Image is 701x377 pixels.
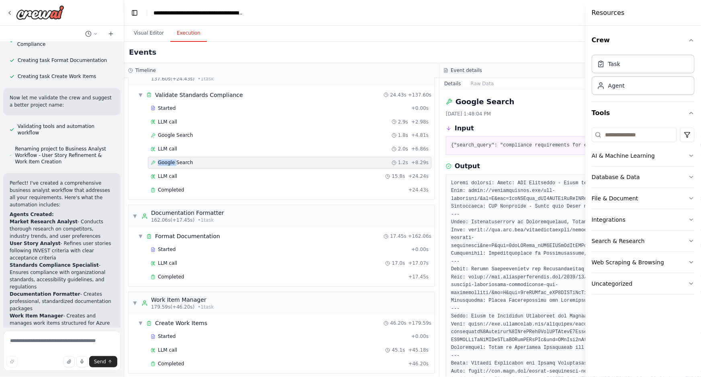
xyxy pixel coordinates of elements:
[138,92,143,98] span: ▼
[408,320,431,327] span: + 179.59s
[592,52,695,101] div: Crew
[10,241,60,246] strong: User Story Analyst
[10,94,114,109] p: Now let me validate the crew and suggest a better project name:
[155,91,243,99] span: Validate Standards Compliance
[408,260,429,267] span: + 17.07s
[135,67,156,74] h3: Timeline
[18,57,107,64] span: Creating task Format Documentation
[411,160,429,166] span: + 8.29s
[138,233,143,240] span: ▼
[129,47,156,58] h2: Events
[18,123,114,136] span: Validating tools and automation workflow
[153,9,244,17] nav: breadcrumb
[89,356,117,367] button: Send
[411,105,429,111] span: + 0.00s
[408,233,431,240] span: + 162.06s
[398,160,408,166] span: 1.2s
[455,124,474,133] h3: Input
[390,233,407,240] span: 17.45s
[16,5,64,20] img: Logo
[158,132,193,139] span: Google Search
[592,216,625,224] div: Integrations
[451,67,482,74] h3: Event details
[592,280,632,288] div: Uncategorized
[608,60,620,68] div: Task
[466,78,499,89] button: Raw Data
[94,358,106,365] span: Send
[392,347,405,354] span: 45.1s
[198,304,214,311] span: • 1 task
[411,119,429,125] span: + 2.98s
[592,231,695,251] button: Search & Research
[390,320,407,327] span: 46.20s
[592,194,638,202] div: File & Document
[10,219,78,225] strong: Market Research Analyst
[138,320,143,327] span: ▼
[592,173,640,181] div: Database & Data
[608,82,625,90] div: Agent
[155,233,220,241] span: Format Documentation
[10,240,114,262] li: - Refines user stories following INVEST criteria with clear acceptance criteria
[408,361,429,367] span: + 46.20s
[63,356,75,367] button: Upload files
[10,262,114,290] li: - Ensures compliance with organizational standards, accessibility guidelines, and regulations
[158,361,184,367] span: Completed
[158,347,177,354] span: LLM call
[408,274,429,280] span: + 17.45s
[455,161,480,171] h3: Output
[439,78,466,89] button: Details
[592,145,695,166] button: AI & Machine Learning
[151,304,194,311] span: 179.59s (+46.20s)
[158,173,177,180] span: LLM call
[398,146,408,152] span: 2.0s
[456,96,515,107] h2: Google Search
[592,209,695,230] button: Integrations
[592,152,655,160] div: AI & Machine Learning
[408,347,429,354] span: + 45.18s
[398,119,408,125] span: 2.9s
[390,92,407,98] span: 24.43s
[10,313,63,319] strong: Work Item Manager
[592,252,695,273] button: Web Scraping & Browsing
[392,173,405,180] span: 15.8s
[129,7,140,19] button: Hide left sidebar
[198,76,214,82] span: • 1 task
[10,212,54,217] strong: Agents Created:
[10,312,114,334] li: - Creates and manages work items structured for Azure DevOps integration
[151,76,194,82] span: 137.60s (+24.43s)
[133,300,137,307] span: ▼
[127,25,170,42] button: Visual Editor
[408,92,431,98] span: + 137.60s
[158,187,184,194] span: Completed
[151,209,224,217] div: Documentation Formatter
[133,213,137,220] span: ▼
[411,334,429,340] span: + 0.00s
[158,105,176,111] span: Started
[592,188,695,209] button: File & Document
[10,179,114,208] p: Perfect! I've created a comprehensive business analyst workflow that addresses all your requireme...
[158,119,177,125] span: LLM call
[592,167,695,187] button: Database & Data
[151,296,214,304] div: Work Item Manager
[592,8,625,18] h4: Resources
[411,132,429,139] span: + 4.81s
[592,29,695,52] button: Crew
[158,260,177,267] span: LLM call
[592,258,664,266] div: Web Scraping & Browsing
[592,102,695,124] button: Tools
[411,247,429,253] span: + 0.00s
[76,356,88,367] button: Click to speak your automation idea
[592,273,695,294] button: Uncategorized
[158,146,177,152] span: LLM call
[10,262,99,268] strong: Standards Compliance Specialist
[155,319,207,328] span: Create Work Items
[151,217,194,224] span: 162.06s (+17.45s)
[592,124,695,301] div: Tools
[392,260,405,267] span: 17.0s
[198,217,214,224] span: • 1 task
[411,146,429,152] span: + 6.86s
[158,274,184,280] span: Completed
[18,73,96,80] span: Creating task Create Work Items
[408,187,429,194] span: + 24.43s
[10,290,114,312] li: - Creates professional, standardized documentation packages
